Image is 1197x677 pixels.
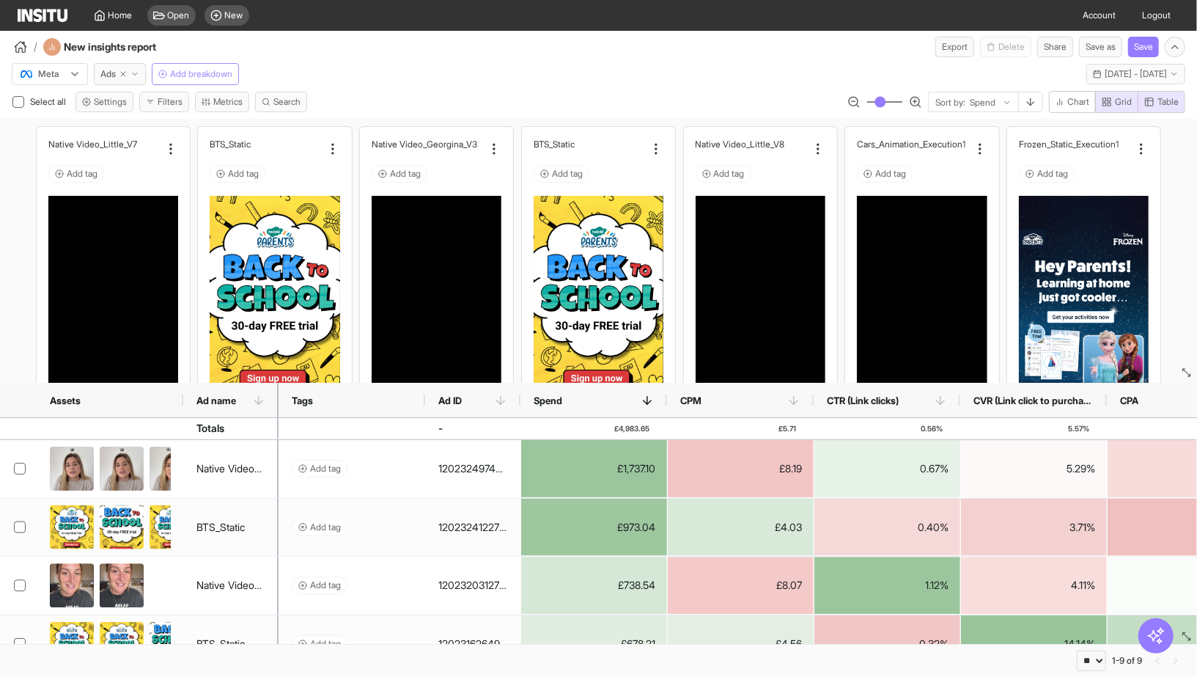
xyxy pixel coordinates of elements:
div: 1.12% [814,557,960,614]
span: Add breakdown [170,68,232,80]
button: Share [1037,37,1073,57]
span: Ads [100,68,116,80]
span: Add tag [875,168,906,180]
span: Home [108,10,133,21]
button: Add tag [292,577,347,594]
button: Settings [75,92,133,112]
span: / [34,40,37,54]
span: Search [273,96,301,108]
span: Add tag [310,579,341,591]
div: CPM [667,383,814,417]
span: Add tag [310,522,341,533]
button: Add tag [48,165,104,183]
div: £4.56 [668,615,814,673]
div: BTS_Static [196,513,245,541]
div: 120232031272550172 [438,571,508,600]
span: Ad ID [438,395,462,406]
button: Add tag [696,165,751,183]
span: Tags [292,395,313,406]
div: £1,737.10 [521,440,667,497]
div: 5.29% [961,440,1107,497]
span: [DATE] - [DATE] [1105,68,1167,80]
button: Add tag [857,165,913,183]
div: 0.40% [814,499,960,556]
span: New [225,10,243,21]
div: £8.07 [668,557,814,614]
button: Add breakdown [152,63,239,85]
span: Add tag [714,168,745,180]
button: Delete [980,37,1031,57]
button: Metrics [195,92,249,112]
span: Assets [50,395,81,406]
span: Add tag [390,168,421,180]
span: Grid [1115,96,1132,108]
img: Logo [18,9,67,22]
div: 4.11% [961,557,1107,614]
span: Table [1157,96,1179,108]
button: [DATE] - [DATE] [1086,64,1185,84]
div: £4.03 [668,499,814,556]
h2: BTS_Static [210,139,251,150]
div: 14.14% [961,615,1107,673]
button: Add tag [1019,165,1075,183]
span: Settings [94,96,127,108]
div: £8.19 [668,440,814,497]
span: Add tag [310,638,341,650]
button: Search [255,92,307,112]
span: Add tag [1037,168,1068,180]
span: Chart [1067,96,1089,108]
span: Open [168,10,190,21]
div: Native Video_Georgina_V3 [196,571,265,600]
span: Add tag [310,463,341,475]
div: Totals [196,418,224,439]
span: Select all [30,96,69,107]
button: Save as [1079,37,1122,57]
span: 0.56% [921,418,943,439]
div: New insights report [43,38,196,56]
button: Add tag [292,635,347,653]
button: Add tag [534,165,589,183]
button: Ads [94,63,146,85]
div: 120232412276620172 [438,513,508,541]
div: - [438,418,443,439]
h2: Cars_Animation_Execution1 [857,139,965,150]
button: Add tag [372,165,427,183]
div: 1-9 of 9 [1112,655,1142,667]
span: CVR (Link click to purchase) [973,395,1094,406]
div: Cars_Animation_Execution1 [857,139,969,150]
h2: BTS_Static [534,139,575,150]
div: BTS_Static [534,139,646,150]
span: Add tag [552,168,583,180]
h2: Native Video_Little_V7 [48,139,137,150]
div: Native Video_Little_V7 [196,454,265,483]
div: 3.71% [961,499,1107,556]
span: Sort by: [935,97,965,109]
span: Add tag [67,168,97,180]
span: You cannot delete a preset report. [980,37,1031,57]
button: Save [1128,37,1159,57]
div: £738.54 [521,557,667,614]
button: Add tag [292,519,347,536]
div: 120231626498970172 [438,629,508,658]
div: Native Video_Georgina_V3 [372,139,484,150]
button: Chart [1049,91,1096,113]
span: CPM [680,395,701,406]
span: £4,983.65 [614,418,649,439]
button: Add tag [292,460,347,477]
div: 0.67% [814,440,960,497]
button: Grid [1095,91,1138,113]
div: £678.21 [521,615,667,673]
button: Filters [139,92,189,112]
div: BTS_Static [196,629,245,658]
span: 5.57% [1068,418,1089,439]
h2: Native Video_Little_V8 [696,139,785,150]
div: 0.32% [814,615,960,673]
span: Spend [534,395,562,406]
div: Ad name [183,383,279,417]
div: Spend [520,383,667,417]
div: 120232497461190172 [438,454,508,483]
div: Ad ID [425,383,520,417]
div: Native Video_Little_V8 [696,139,808,150]
h2: Frozen_Static_Execution1 [1019,139,1119,150]
button: Add tag [210,165,265,183]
